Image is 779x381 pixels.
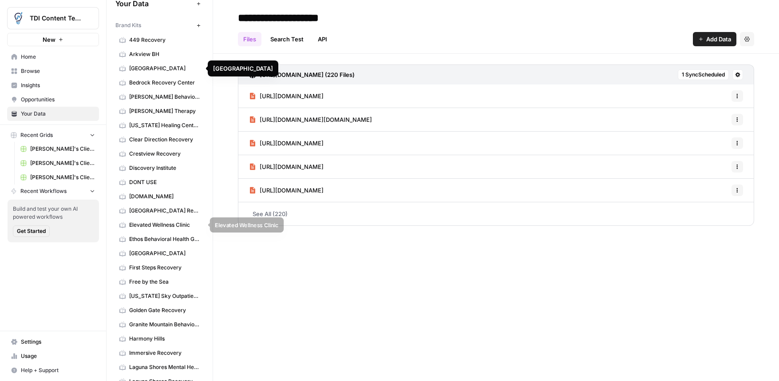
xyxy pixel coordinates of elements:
[7,78,99,92] a: Insights
[7,64,99,78] a: Browse
[115,132,204,147] a: Clear Direction Recovery
[260,139,324,148] span: [URL][DOMAIN_NAME]
[115,317,204,332] a: Granite Mountain Behavioral Healthcare
[7,33,99,46] button: New
[43,35,55,44] span: New
[115,33,204,47] a: 449 Recovery
[129,36,200,44] span: 449 Recovery
[30,173,95,181] span: [PERSON_NAME]'s Clients - New Content
[16,170,99,184] a: [PERSON_NAME]'s Clients - New Content
[115,360,204,374] a: Laguna Shores Mental Health
[129,93,200,101] span: [PERSON_NAME] Behavioral Health
[238,32,261,46] a: Files
[20,187,67,195] span: Recent Workflows
[115,303,204,317] a: Golden Gate Recovery
[129,64,200,72] span: [GEOGRAPHIC_DATA]
[678,69,729,80] button: 1 SyncScheduled
[17,227,46,235] span: Get Started
[10,10,26,26] img: TDI Content Team Logo
[129,178,200,186] span: DONT USE
[115,346,204,360] a: Immersive Recovery
[16,142,99,156] a: [PERSON_NAME]'s Clients - New Content
[21,96,95,104] span: Opportunities
[115,161,204,175] a: Discovery Institute
[260,70,355,79] h3: [URL][DOMAIN_NAME] (220 Files)
[30,159,95,167] span: [PERSON_NAME]'s Clients - New Content
[7,349,99,363] a: Usage
[115,175,204,189] a: DONT USE
[249,108,372,131] a: [URL][DOMAIN_NAME][DOMAIN_NAME]
[7,363,99,377] button: Help + Support
[129,164,200,172] span: Discovery Institute
[129,121,200,129] span: [US_STATE] Healing Centers
[13,205,94,221] span: Build and test your own AI powered workflows
[129,235,200,243] span: Ethos Behavioral Health Group
[129,278,200,286] span: Free by the Sea
[115,189,204,204] a: [DOMAIN_NAME]
[129,363,200,371] span: Laguna Shores Mental Health
[115,261,204,275] a: First Steps Recovery
[115,275,204,289] a: Free by the Sea
[7,50,99,64] a: Home
[7,184,99,198] button: Recent Workflows
[115,147,204,161] a: Crestview Recovery
[115,118,204,132] a: [US_STATE] Healing Centers
[115,218,204,232] a: Elevated Wellness Clinic
[115,90,204,104] a: [PERSON_NAME] Behavioral Health
[21,338,95,346] span: Settings
[7,92,99,107] a: Opportunities
[249,132,324,155] a: [URL][DOMAIN_NAME]
[129,221,200,229] span: Elevated Wellness Clinic
[21,352,95,360] span: Usage
[260,186,324,195] span: [URL][DOMAIN_NAME]
[706,35,731,44] span: Add Data
[115,232,204,246] a: Ethos Behavioral Health Group
[115,246,204,261] a: [GEOGRAPHIC_DATA]
[129,107,200,115] span: [PERSON_NAME] Therapy
[21,110,95,118] span: Your Data
[115,76,204,90] a: Bedrock Recovery Center
[115,332,204,346] a: Harmony Hills
[115,289,204,303] a: [US_STATE] Sky Outpatient Detox
[21,81,95,89] span: Insights
[21,67,95,75] span: Browse
[129,321,200,329] span: Granite Mountain Behavioral Healthcare
[129,306,200,314] span: Golden Gate Recovery
[260,115,372,124] span: [URL][DOMAIN_NAME][DOMAIN_NAME]
[115,61,204,76] a: [GEOGRAPHIC_DATA]
[129,207,200,215] span: [GEOGRAPHIC_DATA] Recovery
[16,156,99,170] a: [PERSON_NAME]'s Clients - New Content
[115,204,204,218] a: [GEOGRAPHIC_DATA] Recovery
[20,131,53,139] span: Recent Grids
[21,53,95,61] span: Home
[21,366,95,374] span: Help + Support
[249,65,355,84] a: [URL][DOMAIN_NAME] (220 Files)
[249,179,324,202] a: [URL][DOMAIN_NAME]
[265,32,309,46] a: Search Test
[129,150,200,158] span: Crestview Recovery
[7,128,99,142] button: Recent Grids
[129,335,200,343] span: Harmony Hills
[129,50,200,58] span: Arkview BH
[682,71,725,79] span: 1 Sync Scheduled
[129,349,200,357] span: Immersive Recovery
[115,104,204,118] a: [PERSON_NAME] Therapy
[249,155,324,178] a: [URL][DOMAIN_NAME]
[30,145,95,153] span: [PERSON_NAME]'s Clients - New Content
[260,162,324,171] span: [URL][DOMAIN_NAME]
[312,32,332,46] a: API
[115,21,141,29] span: Brand Kits
[7,335,99,349] a: Settings
[30,14,83,23] span: TDI Content Team
[129,292,200,300] span: [US_STATE] Sky Outpatient Detox
[260,92,324,100] span: [URL][DOMAIN_NAME]
[129,79,200,87] span: Bedrock Recovery Center
[129,264,200,272] span: First Steps Recovery
[7,7,99,29] button: Workspace: TDI Content Team
[115,47,204,61] a: Arkview BH
[693,32,736,46] button: Add Data
[249,84,324,108] a: [URL][DOMAIN_NAME]
[129,249,200,257] span: [GEOGRAPHIC_DATA]
[7,107,99,121] a: Your Data
[13,225,50,237] button: Get Started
